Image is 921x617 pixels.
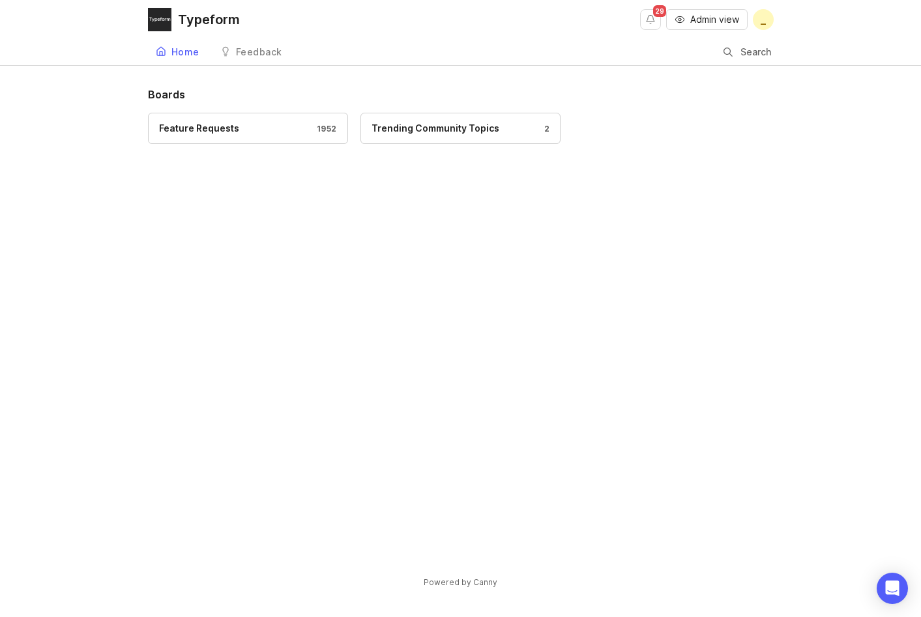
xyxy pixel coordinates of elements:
[538,123,550,134] div: 2
[310,123,337,134] div: 1952
[753,9,774,30] button: _
[372,121,499,136] div: Trending Community Topics
[877,573,908,604] div: Open Intercom Messenger
[666,9,748,30] button: Admin view
[148,113,348,144] a: Feature Requests1952
[236,48,282,57] div: Feedback
[761,12,766,27] span: _
[360,113,561,144] a: Trending Community Topics2
[148,39,207,66] a: Home
[178,13,240,26] div: Typeform
[690,13,739,26] span: Admin view
[159,121,239,136] div: Feature Requests
[148,87,774,102] h1: Boards
[640,9,661,30] button: Notifications
[422,575,499,590] a: Powered by Canny
[212,39,290,66] a: Feedback
[653,5,666,17] span: 29
[148,8,171,31] img: Typeform logo
[171,48,199,57] div: Home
